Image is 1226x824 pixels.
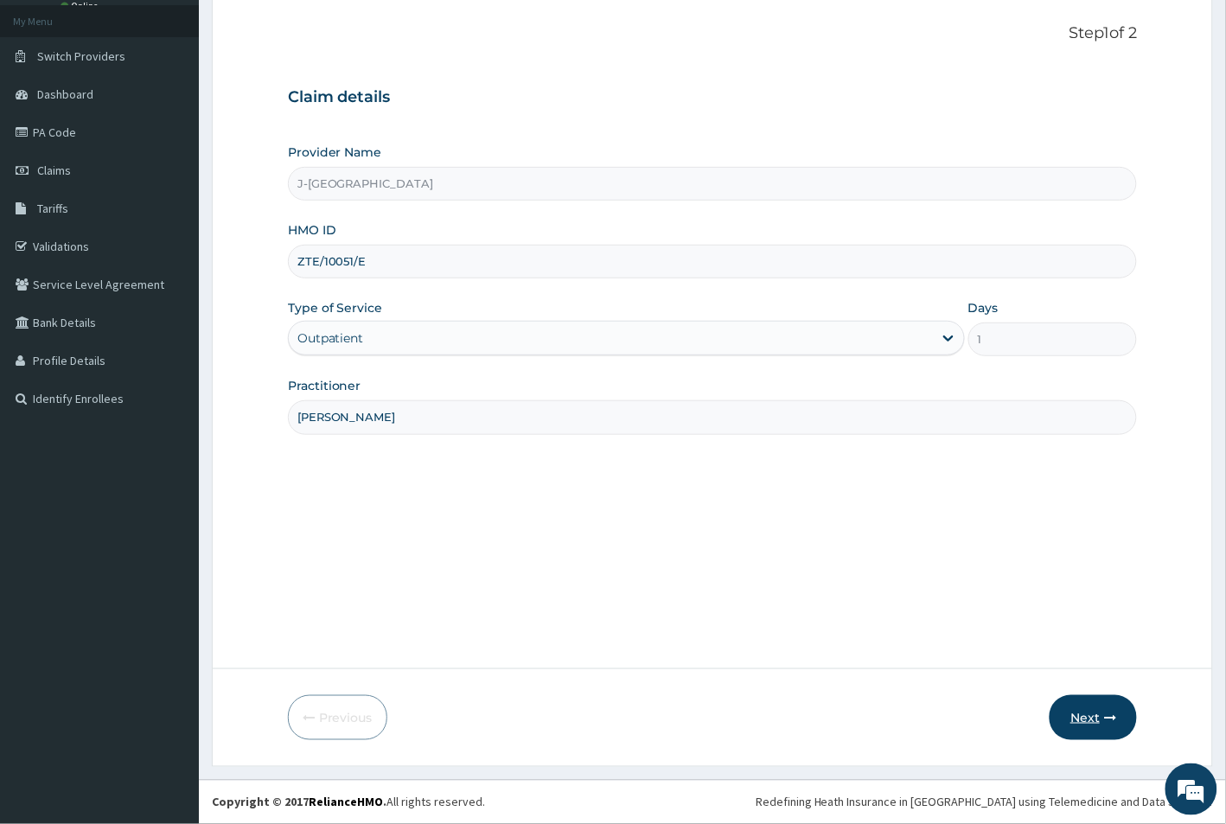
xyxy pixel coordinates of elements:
[37,201,68,216] span: Tariffs
[37,86,93,102] span: Dashboard
[288,221,336,239] label: HMO ID
[288,377,361,394] label: Practitioner
[37,163,71,178] span: Claims
[284,9,325,50] div: Minimize live chat window
[32,86,70,130] img: d_794563401_company_1708531726252_794563401
[309,795,383,810] a: RelianceHMO
[288,24,1138,43] p: Step 1 of 2
[288,299,383,316] label: Type of Service
[90,97,291,119] div: Chat with us now
[212,795,386,810] strong: Copyright © 2017 .
[1050,695,1137,740] button: Next
[9,472,329,533] textarea: Type your message and hit 'Enter'
[37,48,125,64] span: Switch Providers
[288,695,387,740] button: Previous
[199,780,1226,824] footer: All rights reserved.
[100,218,239,393] span: We're online!
[288,245,1138,278] input: Enter HMO ID
[756,794,1213,811] div: Redefining Heath Insurance in [GEOGRAPHIC_DATA] using Telemedicine and Data Science!
[288,144,382,161] label: Provider Name
[297,329,364,347] div: Outpatient
[968,299,999,316] label: Days
[288,400,1138,434] input: Enter Name
[288,88,1138,107] h3: Claim details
